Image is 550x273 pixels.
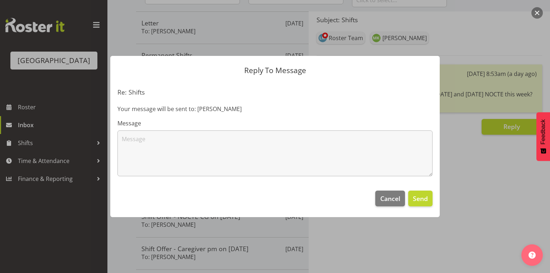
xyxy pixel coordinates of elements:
[540,119,546,144] span: Feedback
[375,191,405,206] button: Cancel
[380,194,400,203] span: Cancel
[117,67,433,74] p: Reply To Message
[408,191,433,206] button: Send
[529,252,536,259] img: help-xxl-2.png
[117,88,433,96] h5: Re: Shifts
[413,194,428,203] span: Send
[536,112,550,161] button: Feedback - Show survey
[117,105,433,113] p: Your message will be sent to: [PERSON_NAME]
[117,119,433,128] label: Message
